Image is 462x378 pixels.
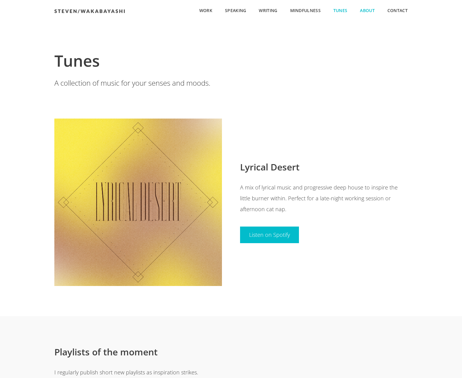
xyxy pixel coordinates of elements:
a: Mindfulness [284,6,327,14]
span: Mindfulness [290,8,321,14]
img: logo [54,9,125,13]
a: Writing [252,6,284,14]
span: Tunes [333,8,348,14]
p: I regularly publish short new playlists as inspiration strikes. [54,367,253,378]
h3: Playlists of the moment [54,346,253,358]
span: About [360,8,375,14]
p: A mix of lyrical music and progressive deep house to inspire the little burner within. Perfect fo... [240,182,408,214]
a: Speaking [219,6,252,14]
span: Contact [387,8,408,14]
span: A collection of music for your senses and moods. [54,78,210,88]
span: Writing [259,8,277,14]
h1: Tunes [54,51,284,70]
a: Contact [381,6,408,14]
a: About [354,6,381,14]
h3: Lyrical Desert [240,161,408,173]
img: lyrical-desert-playlist [54,119,222,286]
span: Work [199,8,212,14]
div: Listen on Spotify [249,230,290,239]
span: Speaking [225,8,246,14]
a: Work [193,6,219,14]
a: Tunes [327,6,354,14]
a: Steven Wakabayashi [54,7,125,14]
a: Listen on Spotify [240,227,299,243]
